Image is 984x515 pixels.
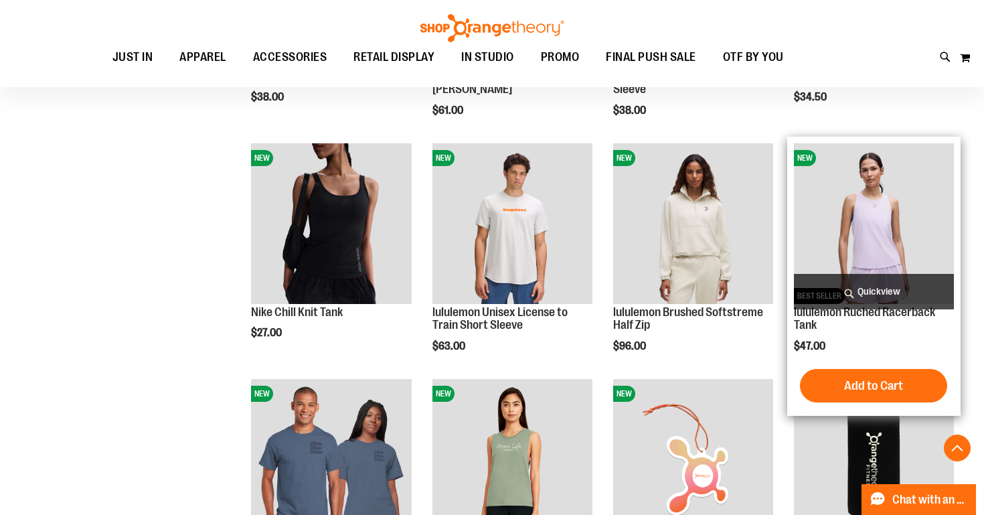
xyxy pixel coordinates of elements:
[240,42,341,73] a: ACCESSORIES
[432,340,467,352] span: $63.00
[179,42,226,72] span: APPAREL
[794,340,827,352] span: $47.00
[527,42,593,73] a: PROMO
[787,137,961,416] div: product
[800,369,947,402] button: Add to Cart
[794,143,954,303] img: lululemon Ruched Racerback Tank
[613,143,773,305] a: lululemon Brushed Softstreme Half ZipNEW
[432,150,455,166] span: NEW
[794,150,816,166] span: NEW
[426,137,599,386] div: product
[418,14,566,42] img: Shop Orangetheory
[432,104,465,117] span: $61.00
[251,143,411,305] a: Nike Chill Knit TankNEW
[251,150,273,166] span: NEW
[613,305,763,332] a: lululemon Brushed Softstreme Half Zip
[432,143,592,303] img: lululemon Unisex License to Train Short Sleeve
[432,143,592,305] a: lululemon Unisex License to Train Short SleeveNEW
[166,42,240,73] a: APPAREL
[99,42,167,72] a: JUST IN
[432,305,568,332] a: lululemon Unisex License to Train Short Sleeve
[251,143,411,303] img: Nike Chill Knit Tank
[892,494,968,506] span: Chat with an Expert
[613,386,635,402] span: NEW
[448,42,527,73] a: IN STUDIO
[112,42,153,72] span: JUST IN
[794,274,954,309] a: Quickview
[251,386,273,402] span: NEW
[253,42,327,72] span: ACCESSORIES
[251,91,286,103] span: $38.00
[353,42,434,72] span: RETAIL DISPLAY
[613,150,635,166] span: NEW
[251,305,343,319] a: Nike Chill Knit Tank
[613,340,648,352] span: $96.00
[432,386,455,402] span: NEW
[862,484,977,515] button: Chat with an Expert
[592,42,710,73] a: FINAL PUSH SALE
[723,42,784,72] span: OTF BY YOU
[944,435,971,461] button: Back To Top
[244,137,418,373] div: product
[613,143,773,303] img: lululemon Brushed Softstreme Half Zip
[613,104,648,117] span: $38.00
[606,137,780,386] div: product
[710,42,797,73] a: OTF BY YOU
[794,305,935,332] a: lululemon Ruched Racerback Tank
[794,91,829,103] span: $34.50
[251,327,284,339] span: $27.00
[606,42,696,72] span: FINAL PUSH SALE
[844,378,903,393] span: Add to Cart
[340,42,448,73] a: RETAIL DISPLAY
[541,42,580,72] span: PROMO
[794,143,954,305] a: lululemon Ruched Racerback TankNEWBEST SELLER
[461,42,514,72] span: IN STUDIO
